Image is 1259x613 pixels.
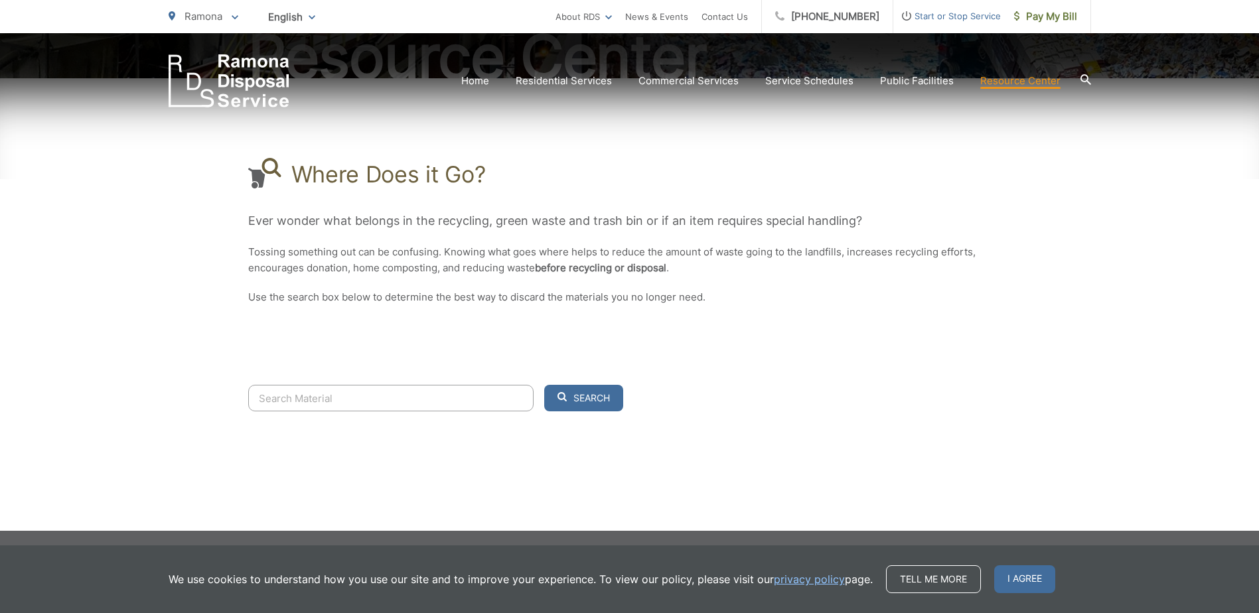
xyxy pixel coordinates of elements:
[980,73,1061,89] a: Resource Center
[702,9,748,25] a: Contact Us
[185,10,222,23] span: Ramona
[535,261,666,274] strong: before recycling or disposal
[994,565,1055,593] span: I agree
[638,73,739,89] a: Commercial Services
[516,73,612,89] a: Residential Services
[555,9,612,25] a: About RDS
[248,244,1011,276] p: Tossing something out can be confusing. Knowing what goes where helps to reduce the amount of was...
[248,289,1011,305] p: Use the search box below to determine the best way to discard the materials you no longer need.
[169,54,289,107] a: EDCD logo. Return to the homepage.
[880,73,954,89] a: Public Facilities
[291,161,486,188] h1: Where Does it Go?
[461,73,489,89] a: Home
[258,5,325,29] span: English
[886,565,981,593] a: Tell me more
[248,211,1011,231] p: Ever wonder what belongs in the recycling, green waste and trash bin or if an item requires speci...
[625,9,688,25] a: News & Events
[544,385,623,411] button: Search
[248,385,534,411] input: Search
[169,571,873,587] p: We use cookies to understand how you use our site and to improve your experience. To view our pol...
[774,571,845,587] a: privacy policy
[765,73,853,89] a: Service Schedules
[573,392,610,404] span: Search
[1014,9,1077,25] span: Pay My Bill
